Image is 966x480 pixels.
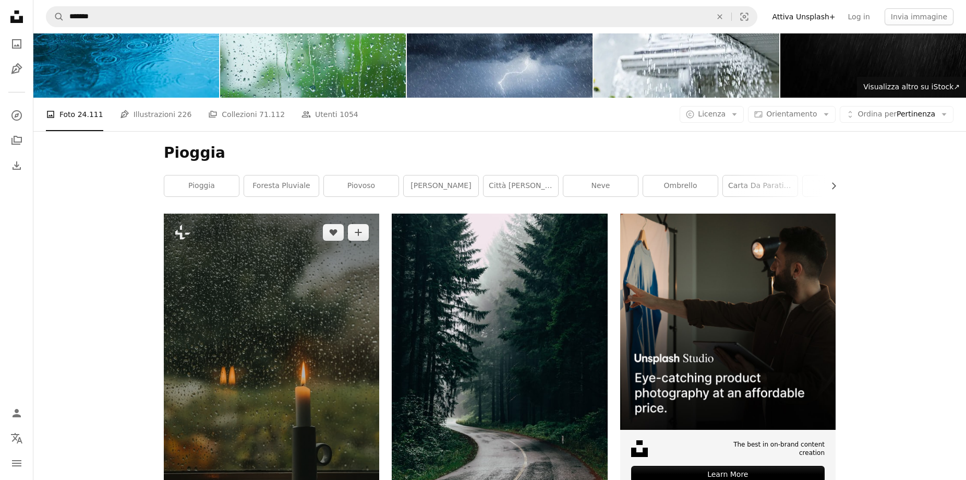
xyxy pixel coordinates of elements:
[824,175,836,196] button: scorri la lista a destra
[803,175,877,196] a: natura
[6,403,27,424] a: Accedi / Registrati
[164,175,239,196] a: pioggia
[6,105,27,126] a: Esplora
[858,110,897,118] span: Ordina per
[863,83,960,91] span: Visualizza altro su iStock ↗
[6,428,27,449] button: Lingua
[301,98,358,131] a: Utenti 1054
[340,109,358,120] span: 1054
[46,6,757,27] form: Trova visual in tutto il sito
[732,7,757,27] button: Ricerca visiva
[348,224,369,241] button: Aggiungi alla Collezione
[6,33,27,54] a: Foto
[766,110,817,118] span: Orientamento
[858,109,935,120] span: Pertinenza
[766,8,841,25] a: Attiva Unsplash+
[259,109,285,120] span: 71.112
[840,106,953,123] button: Ordina perPertinenza
[723,175,798,196] a: carta da parati [PERSON_NAME]
[885,8,953,25] button: Invia immagine
[484,175,558,196] a: città [PERSON_NAME]
[631,440,648,457] img: file-1631678316303-ed18b8b5cb9cimage
[563,175,638,196] a: neve
[842,8,876,25] a: Log in
[324,175,399,196] a: piovoso
[6,155,27,176] a: Cronologia download
[680,106,744,123] button: Licenza
[46,7,64,27] button: Cerca su Unsplash
[6,58,27,79] a: Illustrazioni
[643,175,718,196] a: ombrello
[708,7,731,27] button: Elimina
[404,175,478,196] a: [PERSON_NAME]
[178,109,192,120] span: 226
[323,224,344,241] button: Mi piace
[244,175,319,196] a: foresta pluviale
[6,130,27,151] a: Collezioni
[706,440,825,458] span: The best in on-brand content creation
[6,6,27,29] a: Home — Unsplash
[620,214,836,429] img: file-1715714098234-25b8b4e9d8faimage
[208,98,285,131] a: Collezioni 71.112
[164,144,836,162] h1: Pioggia
[857,77,966,98] a: Visualizza altro su iStock↗
[698,110,726,118] span: Licenza
[392,371,607,380] a: green leafed trees during daytime
[6,453,27,474] button: Menu
[748,106,835,123] button: Orientamento
[164,371,379,380] a: una candela seduta sopra un tavolo accanto a una finestra
[120,98,192,131] a: Illustrazioni 226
